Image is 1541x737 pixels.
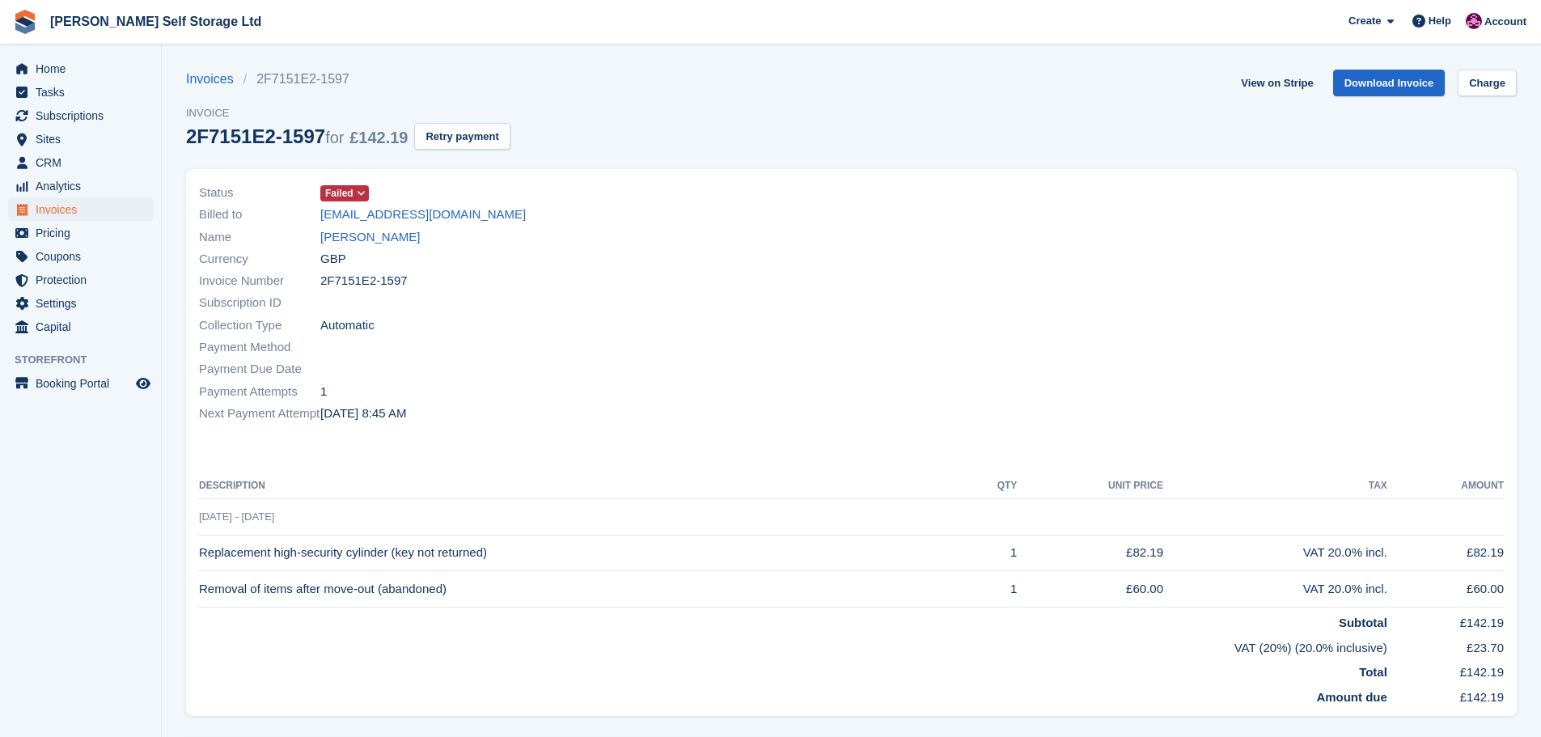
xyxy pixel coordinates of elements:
th: Tax [1163,473,1387,499]
div: VAT 20.0% incl. [1163,544,1387,562]
a: menu [8,175,153,197]
span: Sites [36,128,133,150]
span: Booking Portal [36,372,133,395]
a: [EMAIL_ADDRESS][DOMAIN_NAME] [320,205,526,224]
span: Invoices [36,198,133,221]
span: Home [36,57,133,80]
a: Preview store [133,374,153,393]
span: Automatic [320,316,375,335]
span: Collection Type [199,316,320,335]
th: Description [199,473,964,499]
td: £82.19 [1387,535,1504,571]
span: Invoice Number [199,272,320,290]
a: menu [8,81,153,104]
a: Invoices [186,70,243,89]
span: for [325,129,344,146]
span: Payment Method [199,338,320,357]
span: Billed to [199,205,320,224]
a: [PERSON_NAME] [320,228,420,247]
a: menu [8,57,153,80]
span: Analytics [36,175,133,197]
span: Failed [325,186,353,201]
span: Help [1429,13,1451,29]
th: Amount [1387,473,1504,499]
a: menu [8,151,153,174]
a: View on Stripe [1234,70,1319,96]
a: menu [8,316,153,338]
span: Account [1484,14,1526,30]
td: 1 [964,535,1018,571]
a: menu [8,372,153,395]
button: Retry payment [414,123,510,150]
span: [DATE] - [DATE] [199,510,274,523]
a: [PERSON_NAME] Self Storage Ltd [44,8,268,35]
td: 1 [964,571,1018,608]
div: VAT 20.0% incl. [1163,580,1387,599]
span: 2F7151E2-1597 [320,272,408,290]
span: GBP [320,250,346,269]
td: £142.19 [1387,682,1504,707]
td: Replacement high-security cylinder (key not returned) [199,535,964,571]
span: Coupons [36,245,133,268]
a: menu [8,222,153,244]
td: £60.00 [1387,571,1504,608]
td: VAT (20%) (20.0% inclusive) [199,633,1387,658]
span: Subscription ID [199,294,320,312]
span: CRM [36,151,133,174]
a: menu [8,269,153,291]
span: Protection [36,269,133,291]
span: £142.19 [349,129,408,146]
a: menu [8,128,153,150]
span: Payment Attempts [199,383,320,401]
td: £23.70 [1387,633,1504,658]
a: Charge [1458,70,1517,96]
span: Name [199,228,320,247]
th: QTY [964,473,1018,499]
time: 2025-10-08 07:45:09 UTC [320,405,406,423]
a: menu [8,104,153,127]
td: £60.00 [1017,571,1163,608]
span: Storefront [15,352,161,368]
th: Unit Price [1017,473,1163,499]
span: Invoice [186,105,510,121]
a: menu [8,292,153,315]
img: stora-icon-8386f47178a22dfd0bd8f6a31ec36ba5ce8667c1dd55bd0f319d3a0aa187defe.svg [13,10,37,34]
div: 2F7151E2-1597 [186,125,408,147]
a: Download Invoice [1333,70,1446,96]
td: Removal of items after move-out (abandoned) [199,571,964,608]
span: Subscriptions [36,104,133,127]
img: Lydia Wild [1466,13,1482,29]
nav: breadcrumbs [186,70,510,89]
span: Settings [36,292,133,315]
span: Tasks [36,81,133,104]
td: £142.19 [1387,608,1504,633]
strong: Subtotal [1339,616,1387,629]
span: Next Payment Attempt [199,405,320,423]
span: Currency [199,250,320,269]
td: £82.19 [1017,535,1163,571]
strong: Total [1359,665,1387,679]
strong: Amount due [1316,690,1387,704]
a: menu [8,198,153,221]
a: Failed [320,184,369,202]
td: £142.19 [1387,657,1504,682]
span: Create [1348,13,1381,29]
span: 1 [320,383,327,401]
span: Capital [36,316,133,338]
a: menu [8,245,153,268]
span: Status [199,184,320,202]
span: Pricing [36,222,133,244]
span: Payment Due Date [199,360,320,379]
